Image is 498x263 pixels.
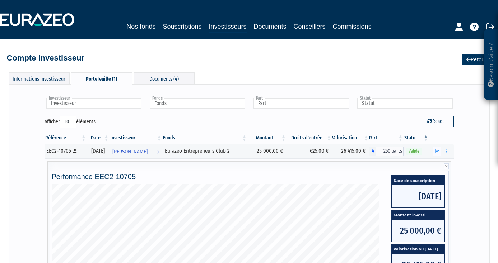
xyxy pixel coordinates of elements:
[332,132,369,144] th: Valorisation: activer pour trier la colonne par ordre croissant
[487,33,495,97] p: Besoin d'aide ?
[287,132,332,144] th: Droits d'entrée: activer pour trier la colonne par ordre croissant
[404,132,429,144] th: Statut : activer pour trier la colonne par ordre d&eacute;croissant
[110,144,162,158] a: [PERSON_NAME]
[392,176,444,185] span: Date de souscription
[294,21,326,32] a: Conseillers
[52,173,447,181] h4: Performance EEC2-10705
[73,149,77,153] i: [Français] Personne physique
[46,147,84,155] div: EEC2-10705
[134,72,195,84] div: Documents (4)
[369,132,404,144] th: Part: activer pour trier la colonne par ordre croissant
[247,144,287,158] td: 25 000,00 €
[392,220,444,242] span: 25 000,00 €
[392,185,444,207] span: [DATE]
[7,54,84,62] h4: Compte investisseur
[60,116,76,128] select: Afficheréléments
[254,21,287,32] a: Documents
[247,132,287,144] th: Montant: activer pour trier la colonne par ordre croissant
[162,132,247,144] th: Fonds: activer pour trier la colonne par ordre croissant
[333,21,372,32] a: Commissions
[89,147,107,155] div: [DATE]
[418,116,454,127] button: Reset
[406,148,422,155] span: Valide
[87,132,109,144] th: Date: activer pour trier la colonne par ordre croissant
[287,144,332,158] td: 625,00 €
[165,147,245,155] div: Eurazeo Entrepreneurs Club 2
[71,72,132,85] div: Portefeuille (1)
[369,147,404,156] div: A - Eurazeo Entrepreneurs Club 2
[392,244,444,254] span: Valorisation au [DATE]
[9,72,70,84] div: Informations investisseur
[126,21,155,32] a: Nos fonds
[112,145,148,158] span: [PERSON_NAME]
[157,145,159,158] i: Voir l'investisseur
[369,147,376,156] span: A
[209,21,246,33] a: Investisseurs
[45,132,87,144] th: Référence : activer pour trier la colonne par ordre croissant
[110,132,162,144] th: Investisseur: activer pour trier la colonne par ordre croissant
[376,147,404,156] span: 250 parts
[163,21,201,32] a: Souscriptions
[392,210,444,220] span: Montant investi
[332,144,369,158] td: 26 415,00 €
[45,116,96,128] label: Afficher éléments
[462,54,492,65] a: Retour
